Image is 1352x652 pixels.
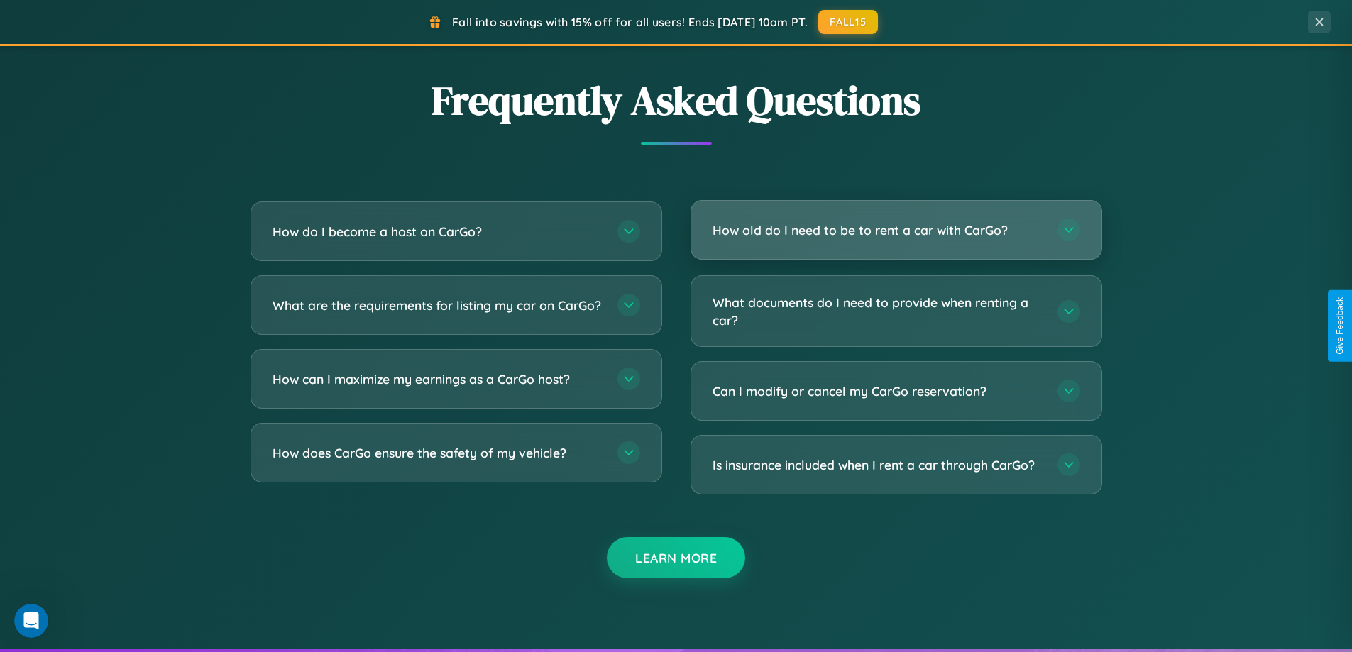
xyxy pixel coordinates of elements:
[14,604,48,638] iframe: Intercom live chat
[607,537,745,578] button: Learn More
[273,370,603,388] h3: How can I maximize my earnings as a CarGo host?
[273,444,603,462] h3: How does CarGo ensure the safety of my vehicle?
[273,297,603,314] h3: What are the requirements for listing my car on CarGo?
[713,294,1043,328] h3: What documents do I need to provide when renting a car?
[273,223,603,241] h3: How do I become a host on CarGo?
[818,10,878,34] button: FALL15
[452,15,808,29] span: Fall into savings with 15% off for all users! Ends [DATE] 10am PT.
[713,382,1043,400] h3: Can I modify or cancel my CarGo reservation?
[251,73,1102,128] h2: Frequently Asked Questions
[1335,297,1345,355] div: Give Feedback
[713,456,1043,474] h3: Is insurance included when I rent a car through CarGo?
[713,221,1043,239] h3: How old do I need to be to rent a car with CarGo?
